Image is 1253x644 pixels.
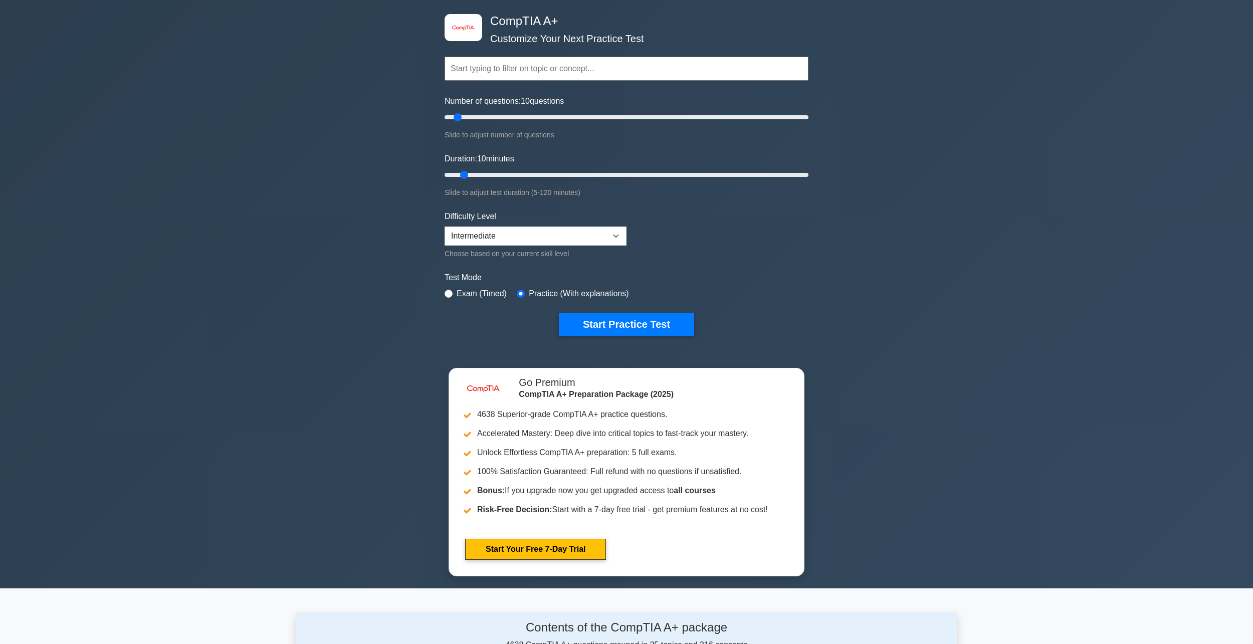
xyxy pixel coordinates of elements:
[559,313,694,336] button: Start Practice Test
[529,288,629,300] label: Practice (With explanations)
[486,14,759,29] h4: CompTIA A+
[477,154,486,163] span: 10
[465,539,606,560] a: Start Your Free 7-Day Trial
[445,248,626,260] div: Choose based on your current skill level
[457,288,507,300] label: Exam (Timed)
[445,153,514,165] label: Duration: minutes
[445,272,808,284] label: Test Mode
[445,57,808,81] input: Start typing to filter on topic or concept...
[390,620,863,635] h4: Contents of the CompTIA A+ package
[445,186,808,198] div: Slide to adjust test duration (5-120 minutes)
[521,97,530,105] span: 10
[445,210,496,223] label: Difficulty Level
[445,129,808,141] div: Slide to adjust number of questions
[445,95,564,107] label: Number of questions: questions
